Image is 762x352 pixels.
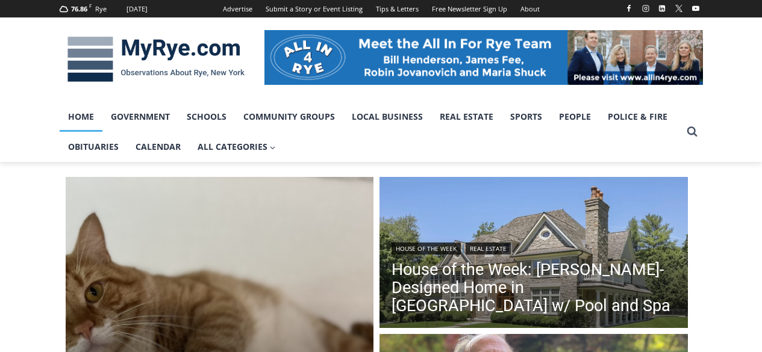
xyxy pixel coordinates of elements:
a: Community Groups [235,102,343,132]
img: 28 Thunder Mountain Road, Greenwich [379,177,688,331]
a: Home [60,102,102,132]
span: 76.86 [71,4,87,13]
a: All Categories [189,132,284,162]
div: | [392,240,676,255]
nav: Primary Navigation [60,102,681,162]
span: All Categories [198,140,276,153]
a: Government [102,102,178,132]
a: Instagram [639,1,653,16]
a: Read More House of the Week: Rich Granoff-Designed Home in Greenwich w/ Pool and Spa [379,177,688,331]
span: F [89,2,92,9]
a: Police & Fire [599,102,676,132]
img: MyRye.com [60,28,252,91]
div: Rye [95,4,107,14]
a: Linkedin [655,1,669,16]
a: House of the Week: [PERSON_NAME]-Designed Home in [GEOGRAPHIC_DATA] w/ Pool and Spa [392,261,676,315]
a: X [672,1,686,16]
a: Local Business [343,102,431,132]
a: Real Estate [431,102,502,132]
a: Real Estate [466,242,511,255]
a: Facebook [622,1,636,16]
div: [DATE] [126,4,148,14]
a: People [551,102,599,132]
a: Calendar [127,132,189,162]
a: Schools [178,102,235,132]
a: House of the Week [392,242,461,255]
button: View Search Form [681,121,703,143]
a: YouTube [689,1,703,16]
img: All in for Rye [264,30,703,84]
a: Sports [502,102,551,132]
a: Obituaries [60,132,127,162]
